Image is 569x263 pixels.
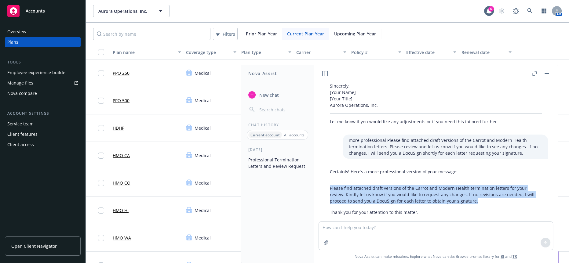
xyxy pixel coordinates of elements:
[330,118,542,125] p: Let me know if you would like any adjustments or if you need this tailored further.
[195,152,211,159] span: Medical
[7,68,67,77] div: Employee experience builder
[113,49,174,56] div: Plan name
[98,49,104,55] input: Select all
[284,132,305,138] p: All accounts
[316,250,555,263] span: Nova Assist can make mistakes. Explore what Nova can do: Browse prompt library for and
[404,45,459,59] button: Effective date
[98,153,104,159] input: Toggle Row Selected
[98,70,104,76] input: Toggle Row Selected
[195,180,211,186] span: Medical
[512,254,517,259] a: TR
[524,5,536,17] a: Search
[113,125,124,131] a: HDHP
[538,5,550,17] a: Switch app
[258,105,307,114] input: Search chats
[241,49,285,56] div: Plan type
[7,37,18,47] div: Plans
[287,31,324,37] span: Current Plan Year
[459,45,514,59] button: Renewal date
[113,152,130,159] a: HMO CA
[334,31,376,37] span: Upcoming Plan Year
[113,97,129,104] a: PPO 500
[113,180,130,186] a: HMO CO
[214,30,236,38] span: Filters
[7,129,38,139] div: Client features
[7,78,33,88] div: Manage files
[113,70,129,76] a: PPO 250
[93,28,210,40] input: Search by name
[351,49,395,56] div: Policy #
[195,70,211,76] span: Medical
[98,180,104,186] input: Toggle Row Selected
[5,129,81,139] a: Client features
[195,235,211,241] span: Medical
[186,49,229,56] div: Coverage type
[5,37,81,47] a: Plans
[258,92,279,98] span: New chat
[98,98,104,104] input: Toggle Row Selected
[294,45,349,59] button: Carrier
[5,110,81,117] div: Account settings
[26,9,45,13] span: Accounts
[510,5,522,17] a: Report a Bug
[5,59,81,65] div: Tools
[5,27,81,37] a: Overview
[5,140,81,150] a: Client access
[184,45,239,59] button: Coverage type
[98,8,151,14] span: Aurora Operations, Inc.
[241,147,314,152] div: [DATE]
[488,6,494,12] div: 6
[7,88,37,98] div: Nova compare
[349,137,542,156] p: more professional Please find attached draft versions of the Carrot and Modern Health termination...
[349,45,404,59] button: Policy #
[195,97,211,104] span: Medical
[213,28,238,40] button: Filters
[241,122,314,128] div: Chat History
[7,140,34,150] div: Client access
[330,185,542,204] p: Please find attached draft versions of the Carrot and Modern Health termination letters for your ...
[113,235,131,241] a: HMO WA
[195,125,211,131] span: Medical
[7,27,26,37] div: Overview
[5,119,81,129] a: Service team
[239,45,294,59] button: Plan type
[496,5,508,17] a: Start snowing
[113,207,129,214] a: HMO HI
[406,49,450,56] div: Effective date
[5,88,81,98] a: Nova compare
[110,45,184,59] button: Plan name
[246,31,277,37] span: Prior Plan Year
[195,207,211,214] span: Medical
[330,209,542,215] p: Thank you for your attention to this matter.
[330,168,542,175] p: Certainly! Here’s a more professional version of your message:
[250,132,280,138] p: Current account
[330,83,542,108] p: Sincerely, [Your Name] [Your Title] Aurora Operations, Inc.
[5,2,81,20] a: Accounts
[246,155,309,171] button: Professional Termination Letters and Review Request
[5,78,81,88] a: Manage files
[501,254,504,259] a: BI
[11,243,57,249] span: Open Client Navigator
[98,125,104,131] input: Toggle Row Selected
[7,119,34,129] div: Service team
[5,68,81,77] a: Employee experience builder
[93,5,170,17] button: Aurora Operations, Inc.
[223,31,235,37] span: Filters
[98,207,104,214] input: Toggle Row Selected
[248,70,277,77] h1: Nova Assist
[246,89,309,100] button: New chat
[461,49,505,56] div: Renewal date
[98,235,104,241] input: Toggle Row Selected
[296,49,340,56] div: Carrier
